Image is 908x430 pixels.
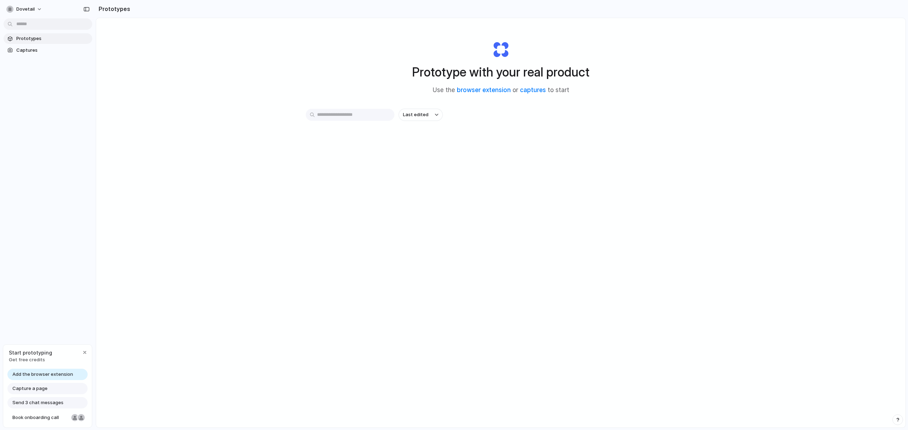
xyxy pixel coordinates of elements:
span: Prototypes [16,35,89,42]
h2: Prototypes [96,5,130,13]
span: Use the or to start [433,86,569,95]
span: dovetail [16,6,35,13]
span: Add the browser extension [12,371,73,378]
span: Get free credits [9,356,52,363]
a: browser extension [457,86,511,94]
span: Book onboarding call [12,414,68,421]
span: Capture a page [12,385,48,392]
span: Last edited [403,111,428,118]
a: Book onboarding call [7,412,88,423]
button: Last edited [399,109,443,121]
a: Captures [4,45,92,56]
div: Nicole Kubica [71,413,79,422]
a: captures [520,86,546,94]
div: Christian Iacullo [77,413,85,422]
span: Send 3 chat messages [12,399,63,406]
span: Start prototyping [9,349,52,356]
a: Prototypes [4,33,92,44]
button: dovetail [4,4,46,15]
h1: Prototype with your real product [412,63,589,81]
span: Captures [16,47,89,54]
